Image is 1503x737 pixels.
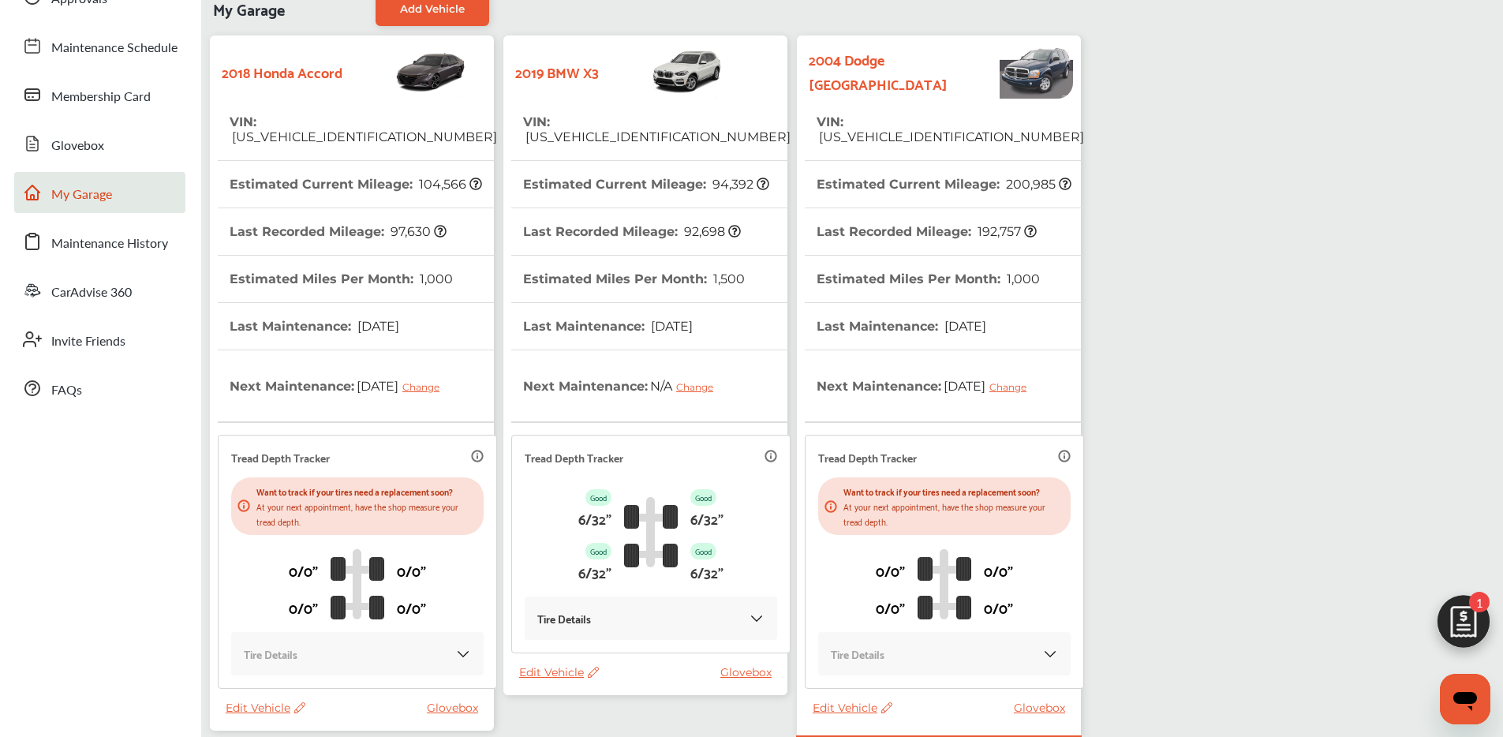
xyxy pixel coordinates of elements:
[230,129,497,144] span: [US_VEHICLE_IDENTIFICATION_NUMBER]
[941,366,1038,406] span: [DATE]
[417,271,453,286] span: 1,000
[1440,674,1490,724] iframe: Button to launch messaging window
[690,543,716,559] p: Good
[14,25,185,66] a: Maintenance Schedule
[289,558,318,582] p: 0/0"
[230,350,451,421] th: Next Maintenance :
[523,303,693,350] th: Last Maintenance :
[256,484,477,499] p: Want to track if your tires need a replacement soon?
[523,99,791,160] th: VIN :
[843,484,1064,499] p: Want to track if your tires need a replacement soon?
[876,595,905,619] p: 0/0"
[813,701,892,715] span: Edit Vehicle
[427,701,486,715] a: Glovebox
[1042,646,1058,662] img: KOKaJQAAAABJRU5ErkJggg==
[1469,592,1490,612] span: 1
[523,129,791,144] span: [US_VEHICLE_IDENTIFICATION_NUMBER]
[876,558,905,582] p: 0/0"
[585,489,611,506] p: Good
[525,448,623,466] p: Tread Depth Tracker
[51,380,82,401] span: FAQs
[515,59,599,84] strong: 2019 BMW X3
[948,43,1073,99] img: Vehicle
[989,381,1034,393] div: Change
[256,499,477,529] p: At your next appointment, have the shop measure your tread depth.
[523,161,769,208] th: Estimated Current Mileage :
[585,543,611,559] p: Good
[402,381,447,393] div: Change
[817,161,1071,208] th: Estimated Current Mileage :
[1426,588,1501,664] img: edit-cartIcon.11d11f9a.svg
[817,129,1084,144] span: [US_VEHICLE_IDENTIFICATION_NUMBER]
[230,303,399,350] th: Last Maintenance :
[244,645,297,663] p: Tire Details
[355,319,399,334] span: [DATE]
[749,611,765,627] img: KOKaJQAAAABJRU5ErkJggg==
[649,319,693,334] span: [DATE]
[710,177,769,192] span: 94,392
[537,609,591,627] p: Tire Details
[14,74,185,115] a: Membership Card
[51,185,112,205] span: My Garage
[397,595,426,619] p: 0/0"
[51,38,178,58] span: Maintenance Schedule
[342,43,467,99] img: Vehicle
[226,701,305,715] span: Edit Vehicle
[690,559,723,584] p: 6/32"
[51,136,104,156] span: Glovebox
[14,123,185,164] a: Glovebox
[51,87,151,107] span: Membership Card
[690,506,723,530] p: 6/32"
[230,208,447,255] th: Last Recorded Mileage :
[809,47,948,95] strong: 2004 Dodge [GEOGRAPHIC_DATA]
[818,448,917,466] p: Tread Depth Tracker
[648,366,725,406] span: N/A
[523,256,745,302] th: Estimated Miles Per Month :
[942,319,986,334] span: [DATE]
[578,506,611,530] p: 6/32"
[918,548,971,619] img: tire_track_logo.b900bcbc.svg
[690,489,716,506] p: Good
[51,234,168,254] span: Maintenance History
[14,319,185,360] a: Invite Friends
[682,224,741,239] span: 92,698
[231,448,330,466] p: Tread Depth Tracker
[331,548,384,619] img: tire_track_logo.b900bcbc.svg
[711,271,745,286] span: 1,500
[222,59,342,84] strong: 2018 Honda Accord
[676,381,721,393] div: Change
[14,172,185,213] a: My Garage
[289,595,318,619] p: 0/0"
[843,499,1064,529] p: At your next appointment, have the shop measure your tread depth.
[354,366,451,406] span: [DATE]
[984,558,1013,582] p: 0/0"
[397,558,426,582] p: 0/0"
[975,224,1037,239] span: 192,757
[51,282,132,303] span: CarAdvise 360
[14,368,185,409] a: FAQs
[817,303,986,350] th: Last Maintenance :
[455,646,471,662] img: KOKaJQAAAABJRU5ErkJggg==
[720,665,780,679] a: Glovebox
[388,224,447,239] span: 97,630
[624,496,678,567] img: tire_track_logo.b900bcbc.svg
[14,221,185,262] a: Maintenance History
[400,2,465,15] span: Add Vehicle
[51,331,125,352] span: Invite Friends
[599,43,723,99] img: Vehicle
[230,161,482,208] th: Estimated Current Mileage :
[817,256,1040,302] th: Estimated Miles Per Month :
[984,595,1013,619] p: 0/0"
[1014,701,1073,715] a: Glovebox
[817,350,1038,421] th: Next Maintenance :
[831,645,884,663] p: Tire Details
[1004,271,1040,286] span: 1,000
[230,99,497,160] th: VIN :
[519,665,599,679] span: Edit Vehicle
[817,208,1037,255] th: Last Recorded Mileage :
[523,208,741,255] th: Last Recorded Mileage :
[1004,177,1071,192] span: 200,985
[523,350,725,421] th: Next Maintenance :
[230,256,453,302] th: Estimated Miles Per Month :
[417,177,482,192] span: 104,566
